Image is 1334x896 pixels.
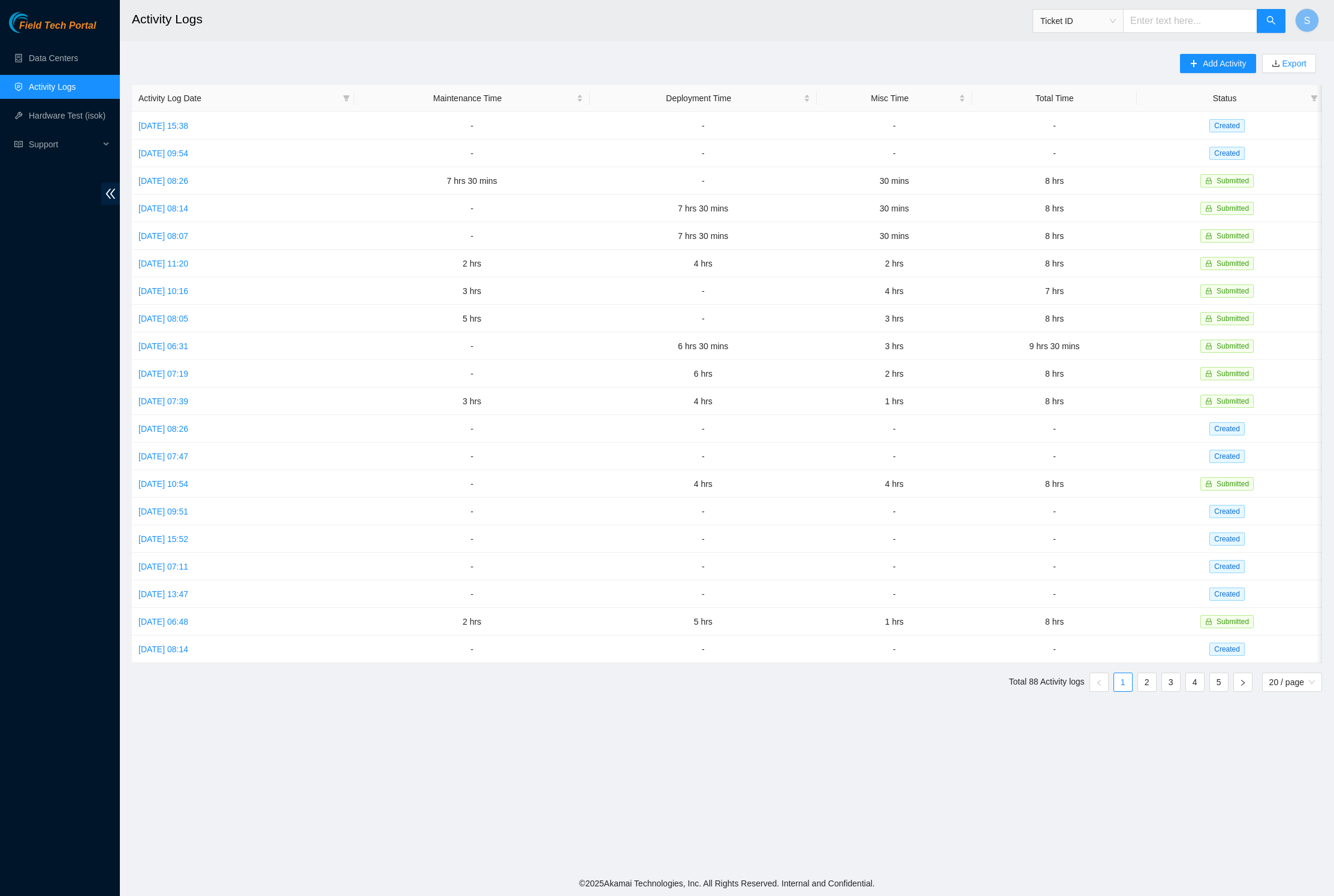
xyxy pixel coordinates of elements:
[354,195,590,222] td: -
[1161,673,1181,692] li: 3
[1209,450,1245,463] span: Created
[972,85,1137,112] th: Total Time
[590,415,817,443] td: -
[340,89,352,107] span: filter
[19,20,96,32] span: Field Tech Portal
[817,140,972,167] td: -
[972,277,1137,305] td: 7 hrs
[590,388,817,415] td: 4 hrs
[972,525,1137,553] td: -
[1217,314,1249,323] span: Submitted
[817,305,972,332] td: 3 hrs
[138,121,188,131] a: [DATE] 15:38
[972,195,1137,222] td: 8 hrs
[354,443,590,470] td: -
[354,415,590,443] td: -
[972,415,1137,443] td: -
[1217,177,1249,185] span: Submitted
[1113,673,1133,692] li: 1
[590,305,817,332] td: -
[1209,119,1245,132] span: Created
[1186,673,1204,691] a: 4
[29,111,105,120] a: Hardware Test (isok)
[1143,92,1306,105] span: Status
[590,250,817,277] td: 4 hrs
[1137,673,1157,692] li: 2
[1205,398,1212,405] span: lock
[138,617,188,626] a: [DATE] 06:48
[138,644,188,654] a: [DATE] 08:14
[9,22,96,37] a: Akamai TechnologiesField Tech Portal
[1205,287,1212,295] span: lock
[817,167,972,195] td: 30 mins
[354,608,590,635] td: 2 hrs
[972,305,1137,332] td: 8 hrs
[590,222,817,250] td: 7 hrs 30 mins
[354,222,590,250] td: -
[1217,397,1249,405] span: Submitted
[1280,59,1306,68] a: Export
[1262,673,1322,692] div: Page Size
[138,259,188,268] a: [DATE] 11:20
[817,388,972,415] td: 1 hrs
[972,443,1137,470] td: -
[1217,617,1249,626] span: Submitted
[1217,370,1249,378] span: Submitted
[1217,232,1249,240] span: Submitted
[138,452,188,461] a: [DATE] 07:47
[1272,59,1280,69] span: download
[138,231,188,241] a: [DATE] 08:07
[972,388,1137,415] td: 8 hrs
[29,53,78,63] a: Data Centers
[1210,673,1228,691] a: 5
[101,183,120,205] span: double-left
[138,149,188,158] a: [DATE] 09:54
[1095,679,1103,686] span: left
[1089,673,1109,692] button: left
[138,314,188,323] a: [DATE] 08:05
[817,553,972,580] td: -
[817,195,972,222] td: 30 mins
[138,176,188,186] a: [DATE] 08:26
[14,140,23,149] span: read
[817,360,972,388] td: 2 hrs
[138,369,188,379] a: [DATE] 07:19
[354,580,590,608] td: -
[1308,89,1320,107] span: filter
[817,277,972,305] td: 4 hrs
[1257,9,1285,33] button: search
[354,277,590,305] td: 3 hrs
[817,222,972,250] td: 30 mins
[972,360,1137,388] td: 8 hrs
[972,470,1137,498] td: 8 hrs
[1266,16,1276,27] span: search
[1190,59,1198,69] span: plus
[972,580,1137,608] td: -
[1262,54,1316,73] button: downloadExport
[590,498,817,525] td: -
[138,396,188,406] a: [DATE] 07:39
[1209,588,1245,601] span: Created
[817,443,972,470] td: -
[972,498,1137,525] td: -
[817,415,972,443] td: -
[138,92,338,105] span: Activity Log Date
[343,95,350,102] span: filter
[1209,532,1245,546] span: Created
[1205,205,1212,212] span: lock
[1295,8,1319,32] button: S
[1040,12,1116,30] span: Ticket ID
[138,507,188,516] a: [DATE] 09:51
[354,525,590,553] td: -
[1205,177,1212,184] span: lock
[138,589,188,599] a: [DATE] 13:47
[138,286,188,296] a: [DATE] 10:16
[1185,673,1205,692] li: 4
[590,195,817,222] td: 7 hrs 30 mins
[354,388,590,415] td: 3 hrs
[817,525,972,553] td: -
[817,250,972,277] td: 2 hrs
[590,360,817,388] td: 6 hrs
[354,498,590,525] td: -
[354,360,590,388] td: -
